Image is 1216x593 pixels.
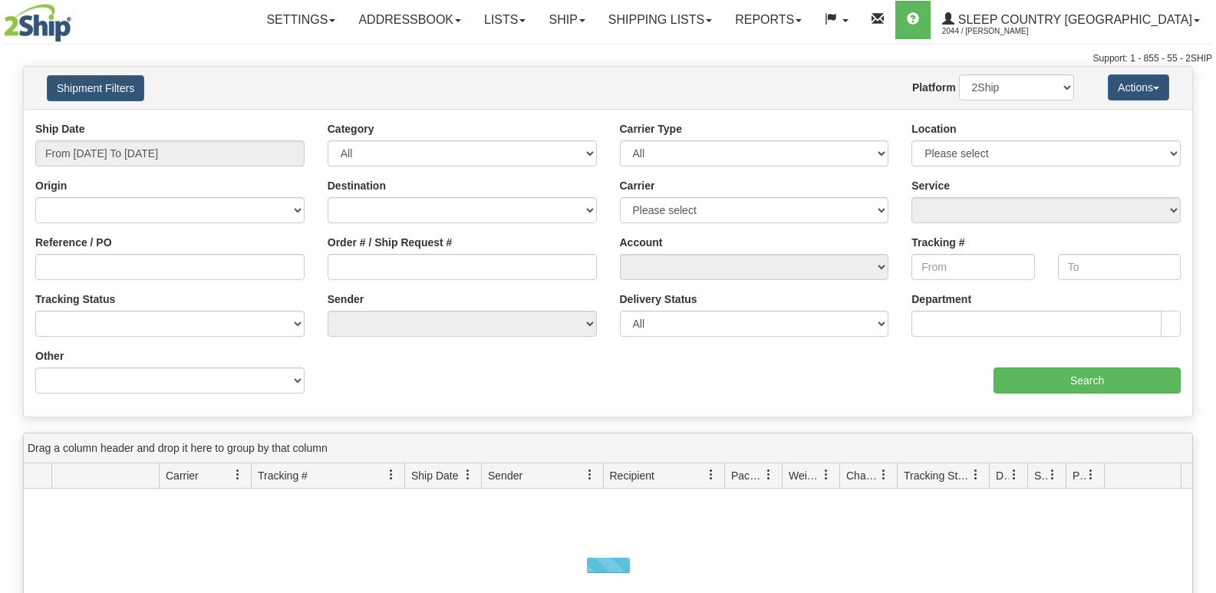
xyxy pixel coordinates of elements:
[912,80,956,95] label: Platform
[1001,462,1027,488] a: Delivery Status filter column settings
[620,235,663,250] label: Account
[473,1,537,39] a: Lists
[1058,254,1181,280] input: To
[24,433,1192,463] div: grid grouping header
[1034,468,1047,483] span: Shipment Issues
[911,178,950,193] label: Service
[723,1,813,39] a: Reports
[963,462,989,488] a: Tracking Status filter column settings
[911,254,1034,280] input: From
[1108,74,1169,100] button: Actions
[4,4,71,42] img: logo2044.jpg
[255,1,347,39] a: Settings
[620,121,682,137] label: Carrier Type
[47,75,144,101] button: Shipment Filters
[577,462,603,488] a: Sender filter column settings
[35,292,115,307] label: Tracking Status
[994,367,1181,394] input: Search
[942,24,1057,39] span: 2044 / [PERSON_NAME]
[35,121,85,137] label: Ship Date
[911,292,971,307] label: Department
[911,235,964,250] label: Tracking #
[455,462,481,488] a: Ship Date filter column settings
[597,1,723,39] a: Shipping lists
[258,468,308,483] span: Tracking #
[1073,468,1086,483] span: Pickup Status
[378,462,404,488] a: Tracking # filter column settings
[488,468,522,483] span: Sender
[328,292,364,307] label: Sender
[954,13,1192,26] span: Sleep Country [GEOGRAPHIC_DATA]
[789,468,821,483] span: Weight
[996,468,1009,483] span: Delivery Status
[537,1,596,39] a: Ship
[620,292,697,307] label: Delivery Status
[35,235,112,250] label: Reference / PO
[225,462,251,488] a: Carrier filter column settings
[411,468,458,483] span: Ship Date
[931,1,1211,39] a: Sleep Country [GEOGRAPHIC_DATA] 2044 / [PERSON_NAME]
[846,468,878,483] span: Charge
[756,462,782,488] a: Packages filter column settings
[347,1,473,39] a: Addressbook
[871,462,897,488] a: Charge filter column settings
[698,462,724,488] a: Recipient filter column settings
[813,462,839,488] a: Weight filter column settings
[328,121,374,137] label: Category
[904,468,970,483] span: Tracking Status
[911,121,956,137] label: Location
[4,52,1212,65] div: Support: 1 - 855 - 55 - 2SHIP
[35,348,64,364] label: Other
[1078,462,1104,488] a: Pickup Status filter column settings
[620,178,655,193] label: Carrier
[328,235,453,250] label: Order # / Ship Request #
[35,178,67,193] label: Origin
[166,468,199,483] span: Carrier
[328,178,386,193] label: Destination
[1040,462,1066,488] a: Shipment Issues filter column settings
[610,468,654,483] span: Recipient
[731,468,763,483] span: Packages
